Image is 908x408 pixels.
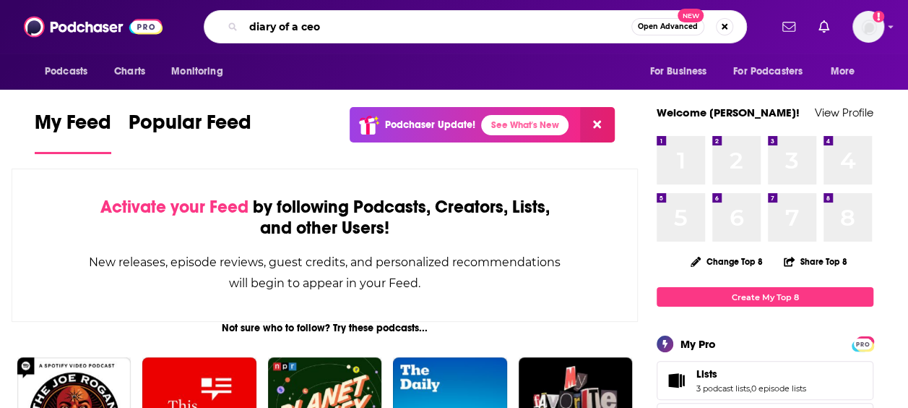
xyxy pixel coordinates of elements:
button: Change Top 8 [682,252,771,271]
div: Search podcasts, credits, & more... [204,10,747,43]
button: open menu [639,58,725,85]
span: Lists [657,361,873,400]
a: 0 episode lists [751,383,806,394]
button: open menu [35,58,106,85]
div: by following Podcasts, Creators, Lists, and other Users! [85,197,565,239]
button: open menu [724,58,823,85]
img: Podchaser - Follow, Share and Rate Podcasts [24,13,163,41]
button: Share Top 8 [783,247,848,276]
svg: Add a profile image [873,11,884,22]
a: View Profile [815,106,873,119]
span: Open Advanced [638,23,698,30]
a: Lists [696,367,806,381]
span: Popular Feed [129,110,251,143]
span: For Business [649,61,706,82]
div: My Pro [680,337,716,351]
a: Welcome [PERSON_NAME]! [657,106,800,119]
span: PRO [854,339,871,349]
img: User Profile [852,11,884,43]
span: Activate your Feed [100,196,248,218]
span: My Feed [35,110,111,143]
div: Not sure who to follow? Try these podcasts... [12,322,638,334]
a: Show notifications dropdown [777,14,801,39]
a: Popular Feed [129,110,251,154]
span: Lists [696,367,717,381]
a: Charts [105,58,154,85]
span: For Podcasters [733,61,803,82]
button: Open AdvancedNew [631,18,704,35]
span: Charts [114,61,145,82]
span: More [831,61,855,82]
a: See What's New [481,115,568,135]
div: New releases, episode reviews, guest credits, and personalized recommendations will begin to appe... [85,252,565,294]
a: 3 podcast lists [696,383,750,394]
a: PRO [854,338,871,349]
p: Podchaser Update! [385,119,475,131]
a: Show notifications dropdown [813,14,835,39]
a: Lists [662,370,691,391]
span: New [678,9,704,22]
span: Podcasts [45,61,87,82]
span: Logged in as molly.burgoyne [852,11,884,43]
span: , [750,383,751,394]
a: Create My Top 8 [657,287,873,307]
button: open menu [821,58,873,85]
span: Monitoring [171,61,222,82]
input: Search podcasts, credits, & more... [243,15,631,38]
button: Show profile menu [852,11,884,43]
button: open menu [161,58,241,85]
a: My Feed [35,110,111,154]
